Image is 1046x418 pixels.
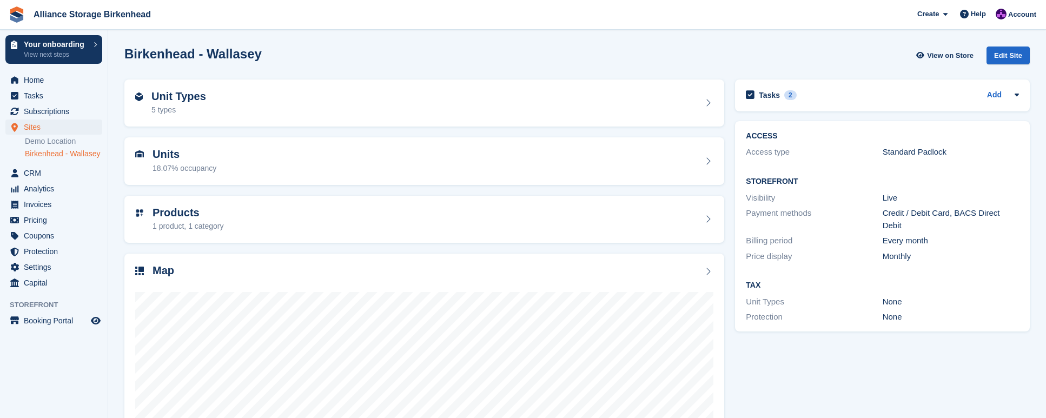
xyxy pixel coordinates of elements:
[153,148,216,161] h2: Units
[5,35,102,64] a: Your onboarding View next steps
[746,296,882,308] div: Unit Types
[135,267,144,275] img: map-icn-33ee37083ee616e46c38cad1a60f524a97daa1e2b2c8c0bc3eb3415660979fc1.svg
[5,228,102,243] a: menu
[24,275,89,290] span: Capital
[24,165,89,181] span: CRM
[25,136,102,147] a: Demo Location
[987,47,1030,69] a: Edit Site
[24,228,89,243] span: Coupons
[124,47,262,61] h2: Birkenhead - Wallasey
[5,275,102,290] a: menu
[927,50,974,61] span: View on Store
[24,260,89,275] span: Settings
[151,90,206,103] h2: Unit Types
[151,104,206,116] div: 5 types
[9,6,25,23] img: stora-icon-8386f47178a22dfd0bd8f6a31ec36ba5ce8667c1dd55bd0f319d3a0aa187defe.svg
[883,311,1019,323] div: None
[915,47,978,64] a: View on Store
[24,104,89,119] span: Subscriptions
[153,207,224,219] h2: Products
[746,177,1019,186] h2: Storefront
[987,47,1030,64] div: Edit Site
[5,260,102,275] a: menu
[24,181,89,196] span: Analytics
[153,221,224,232] div: 1 product, 1 category
[883,250,1019,263] div: Monthly
[917,9,939,19] span: Create
[5,197,102,212] a: menu
[24,244,89,259] span: Protection
[124,79,724,127] a: Unit Types 5 types
[135,92,143,101] img: unit-type-icn-2b2737a686de81e16bb02015468b77c625bbabd49415b5ef34ead5e3b44a266d.svg
[5,120,102,135] a: menu
[89,314,102,327] a: Preview store
[1008,9,1036,20] span: Account
[5,213,102,228] a: menu
[746,281,1019,290] h2: Tax
[153,264,174,277] h2: Map
[135,150,144,158] img: unit-icn-7be61d7bf1b0ce9d3e12c5938cc71ed9869f7b940bace4675aadf7bd6d80202e.svg
[746,311,882,323] div: Protection
[883,207,1019,231] div: Credit / Debit Card, BACS Direct Debit
[5,72,102,88] a: menu
[24,72,89,88] span: Home
[5,244,102,259] a: menu
[746,132,1019,141] h2: ACCESS
[24,50,88,59] p: View next steps
[24,313,89,328] span: Booking Portal
[24,120,89,135] span: Sites
[746,250,882,263] div: Price display
[135,209,144,217] img: custom-product-icn-752c56ca05d30b4aa98f6f15887a0e09747e85b44ffffa43cff429088544963d.svg
[5,181,102,196] a: menu
[5,165,102,181] a: menu
[746,192,882,204] div: Visibility
[987,89,1002,102] a: Add
[996,9,1007,19] img: Romilly Norton
[746,235,882,247] div: Billing period
[24,213,89,228] span: Pricing
[784,90,797,100] div: 2
[746,207,882,231] div: Payment methods
[883,146,1019,158] div: Standard Padlock
[124,137,724,185] a: Units 18.07% occupancy
[5,88,102,103] a: menu
[25,149,102,159] a: Birkenhead - Wallasey
[746,146,882,158] div: Access type
[971,9,986,19] span: Help
[5,313,102,328] a: menu
[10,300,108,310] span: Storefront
[883,235,1019,247] div: Every month
[29,5,155,23] a: Alliance Storage Birkenhead
[24,197,89,212] span: Invoices
[759,90,780,100] h2: Tasks
[124,196,724,243] a: Products 1 product, 1 category
[883,296,1019,308] div: None
[24,41,88,48] p: Your onboarding
[883,192,1019,204] div: Live
[153,163,216,174] div: 18.07% occupancy
[24,88,89,103] span: Tasks
[5,104,102,119] a: menu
